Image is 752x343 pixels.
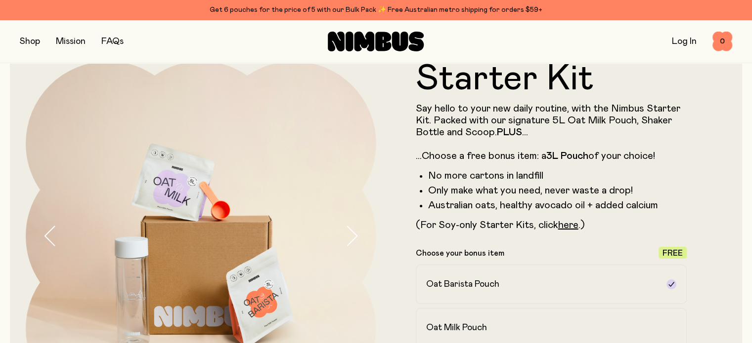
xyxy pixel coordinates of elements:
[558,220,578,230] a: here
[663,249,683,257] span: Free
[428,170,687,182] li: No more cartons in landfill
[672,37,697,46] a: Log In
[101,37,124,46] a: FAQs
[426,278,499,290] h2: Oat Barista Pouch
[416,61,687,97] h1: Starter Kit
[416,248,504,258] p: Choose your bonus item
[428,185,687,196] li: Only make what you need, never waste a drop!
[497,127,522,137] strong: PLUS
[56,37,86,46] a: Mission
[426,322,487,334] h2: Oat Milk Pouch
[416,103,687,162] p: Say hello to your new daily routine, with the Nimbus Starter Kit. Packed with our signature 5L Oa...
[712,32,732,51] button: 0
[561,151,588,161] strong: Pouch
[416,219,687,231] p: (For Soy-only Starter Kits, click .)
[546,151,558,161] strong: 3L
[20,4,732,16] div: Get 6 pouches for the price of 5 with our Bulk Pack ✨ Free Australian metro shipping for orders $59+
[428,199,687,211] li: Australian oats, healthy avocado oil + added calcium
